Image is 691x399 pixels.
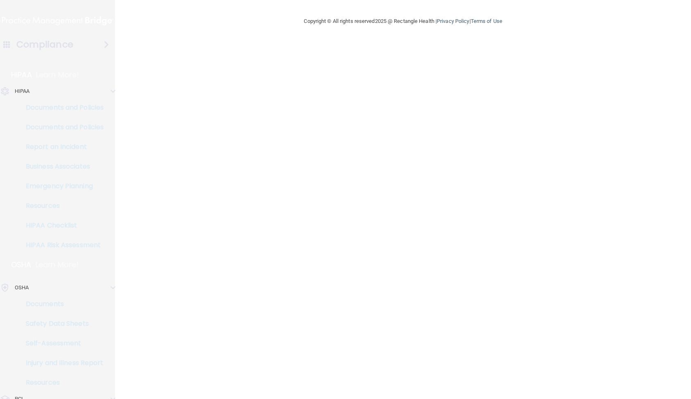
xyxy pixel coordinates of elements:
[5,221,117,230] p: HIPAA Checklist
[471,18,502,24] a: Terms of Use
[5,182,117,190] p: Emergency Planning
[15,86,30,96] p: HIPAA
[16,39,73,50] h4: Compliance
[11,260,32,270] p: OSHA
[2,13,113,29] img: PMB logo
[5,162,117,171] p: Business Associates
[5,359,117,367] p: Injury and Illness Report
[5,143,117,151] p: Report an Incident
[437,18,469,24] a: Privacy Policy
[5,320,117,328] p: Safety Data Sheets
[36,260,79,270] p: Learn More!
[5,123,117,131] p: Documents and Policies
[5,241,117,249] p: HIPAA Risk Assessment
[5,379,117,387] p: Resources
[36,70,79,80] p: Learn More!
[11,70,32,80] p: HIPAA
[15,283,29,293] p: OSHA
[5,339,117,347] p: Self-Assessment
[5,300,117,308] p: Documents
[254,8,553,34] div: Copyright © All rights reserved 2025 @ Rectangle Health | |
[5,104,117,112] p: Documents and Policies
[5,202,117,210] p: Resources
